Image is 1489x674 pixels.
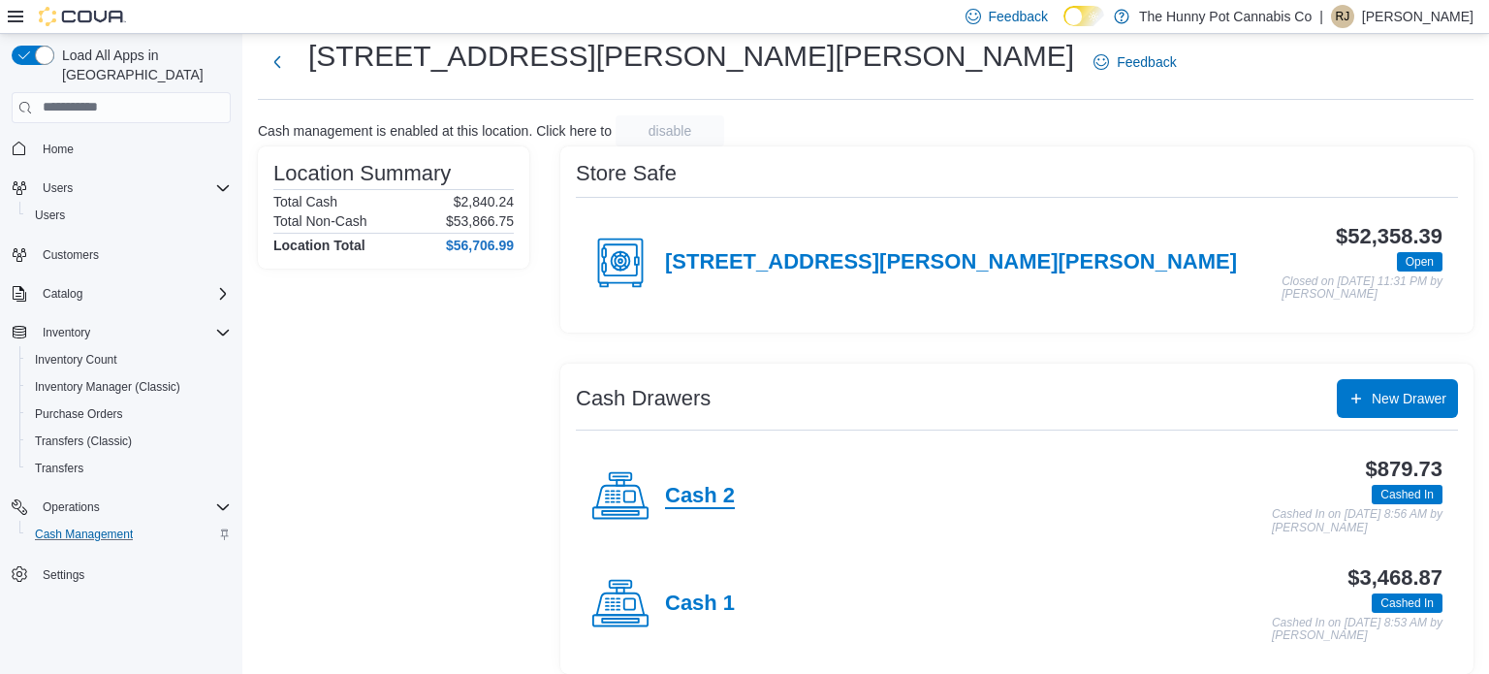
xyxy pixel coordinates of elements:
button: Operations [35,496,108,519]
span: Users [27,204,231,227]
span: Catalog [43,286,82,302]
p: Cashed In on [DATE] 8:53 AM by [PERSON_NAME] [1272,617,1442,643]
div: Richelle Jarrett [1331,5,1354,28]
button: Purchase Orders [19,401,238,428]
button: Transfers [19,455,238,482]
p: Closed on [DATE] 11:31 PM by [PERSON_NAME] [1282,275,1442,302]
button: Settings [4,560,238,588]
h4: [STREET_ADDRESS][PERSON_NAME][PERSON_NAME] [665,250,1237,275]
span: Cash Management [27,523,231,546]
span: Feedback [989,7,1048,26]
span: Customers [35,242,231,267]
span: Inventory [43,325,90,340]
h3: Cash Drawers [576,387,711,410]
span: Users [43,180,73,196]
h3: $52,358.39 [1336,225,1442,248]
h1: [STREET_ADDRESS][PERSON_NAME][PERSON_NAME] [308,37,1074,76]
span: Inventory Manager (Classic) [27,375,231,399]
button: Transfers (Classic) [19,428,238,455]
button: Users [35,177,80,200]
p: | [1319,5,1323,28]
span: Open [1406,253,1434,271]
a: Transfers (Classic) [27,430,140,453]
span: Home [43,142,74,157]
button: Users [19,202,238,229]
img: Cova [39,7,126,26]
span: Transfers [27,457,231,480]
span: Transfers (Classic) [35,433,132,449]
a: Feedback [1086,43,1184,81]
input: Dark Mode [1063,6,1104,26]
span: Purchase Orders [35,406,123,422]
span: Users [35,177,231,200]
span: Load All Apps in [GEOGRAPHIC_DATA] [54,46,231,84]
span: Open [1397,252,1442,272]
button: Home [4,135,238,163]
button: Operations [4,494,238,521]
h4: $56,706.99 [446,238,514,253]
span: Inventory Count [27,348,231,371]
span: Inventory Count [35,352,117,368]
button: New Drawer [1337,379,1458,418]
h3: $879.73 [1366,458,1442,481]
span: Customers [43,247,99,263]
p: $2,840.24 [454,194,514,209]
button: Users [4,175,238,202]
button: Inventory Count [19,346,238,373]
button: Catalog [4,280,238,307]
a: Users [27,204,73,227]
h3: Store Safe [576,162,677,185]
span: Transfers (Classic) [27,430,231,453]
span: Catalog [35,282,231,305]
button: Inventory [4,319,238,346]
h3: Location Summary [273,162,451,185]
a: Settings [35,563,92,587]
p: [PERSON_NAME] [1362,5,1473,28]
span: RJ [1336,5,1350,28]
h4: Cash 1 [665,592,735,617]
span: Feedback [1117,52,1176,72]
span: New Drawer [1372,389,1446,408]
h4: Cash 2 [665,484,735,509]
button: Cash Management [19,521,238,548]
span: Home [35,137,231,161]
span: Users [35,208,65,223]
h4: Location Total [273,238,365,253]
span: Settings [35,562,231,586]
span: disable [649,121,691,141]
span: Inventory Manager (Classic) [35,379,180,395]
span: Cashed In [1372,485,1442,504]
span: Cashed In [1380,594,1434,612]
span: Cashed In [1372,594,1442,613]
button: Next [258,43,297,81]
span: Settings [43,567,84,583]
span: Inventory [35,321,231,344]
button: Catalog [35,282,90,305]
a: Inventory Count [27,348,125,371]
button: Inventory [35,321,98,344]
h3: $3,468.87 [1347,566,1442,590]
span: Dark Mode [1063,26,1064,27]
h6: Total Cash [273,194,337,209]
span: Cashed In [1380,486,1434,503]
button: Customers [4,241,238,269]
p: $53,866.75 [446,213,514,229]
button: Inventory Manager (Classic) [19,373,238,401]
nav: Complex example [12,127,231,639]
span: Cash Management [35,527,133,542]
a: Cash Management [27,523,141,546]
button: disable [616,115,724,146]
span: Purchase Orders [27,402,231,426]
span: Operations [35,496,231,519]
h6: Total Non-Cash [273,213,367,229]
a: Purchase Orders [27,402,131,426]
span: Transfers [35,461,83,476]
a: Customers [35,243,107,267]
p: Cash management is enabled at this location. Click here to [258,123,612,139]
a: Transfers [27,457,91,480]
p: Cashed In on [DATE] 8:56 AM by [PERSON_NAME] [1272,508,1442,534]
a: Home [35,138,81,161]
p: The Hunny Pot Cannabis Co [1139,5,1312,28]
span: Operations [43,499,100,515]
a: Inventory Manager (Classic) [27,375,188,399]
